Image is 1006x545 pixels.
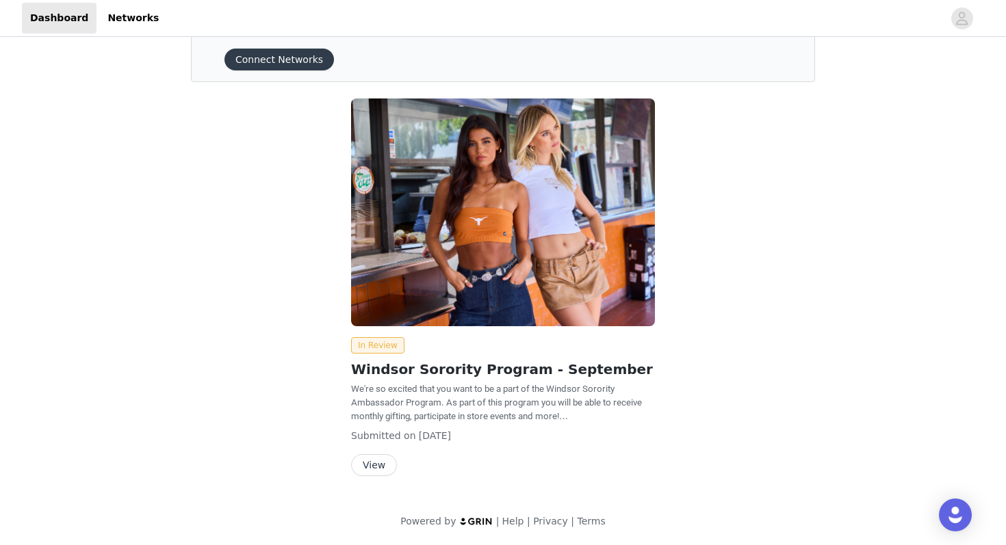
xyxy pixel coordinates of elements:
span: | [571,516,574,527]
a: Terms [577,516,605,527]
button: View [351,454,397,476]
span: [DATE] [419,430,451,441]
h2: Windsor Sorority Program - September [351,359,655,380]
img: logo [459,517,493,526]
div: avatar [955,8,968,29]
span: Submitted on [351,430,416,441]
a: Dashboard [22,3,96,34]
a: Help [502,516,524,527]
span: | [496,516,500,527]
img: Windsor [351,98,655,326]
span: Powered by [400,516,456,527]
button: Connect Networks [224,49,334,70]
span: We're so excited that you want to be a part of the Windsor Sorority Ambassador Program. As part o... [351,384,642,421]
a: Privacy [533,516,568,527]
div: Open Intercom Messenger [939,499,972,531]
a: Networks [99,3,167,34]
a: View [351,460,397,470]
span: In Review [351,337,404,354]
span: | [527,516,530,527]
